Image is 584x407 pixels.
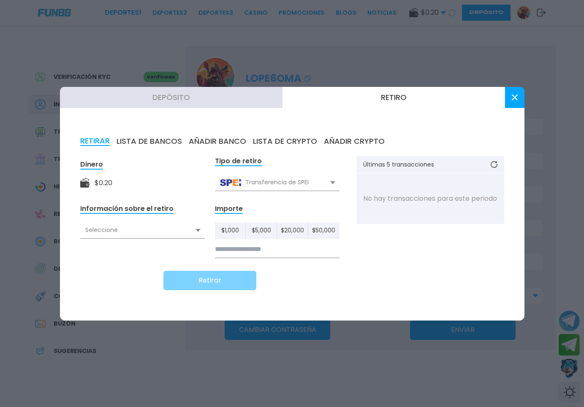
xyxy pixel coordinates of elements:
button: LISTA DE BANCOS [117,137,182,146]
button: $20,000 [277,222,308,239]
button: $50,000 [308,222,339,239]
button: AÑADIR BANCO [189,137,246,146]
button: Retirar [163,271,256,290]
button: LISTA DE CRYPTO [253,137,317,146]
button: $5,000 [246,222,277,239]
div: Tipo de retiro [215,156,262,166]
button: Depósito [60,87,282,108]
div: Dinero [80,160,103,170]
button: Retiro [282,87,505,108]
div: Transferencia de SPEI [215,175,340,191]
div: Importe [215,204,243,214]
button: $1,000 [215,222,246,239]
div: Seleccione [80,222,205,238]
div: Información sobre el retiro [80,204,174,214]
button: AÑADIR CRYPTO [324,137,385,146]
div: $ 0.20 [95,178,112,188]
img: Transferencia de SPEI [220,179,241,186]
p: No hay transacciones para este periodo [363,194,497,204]
p: Últimas 5 transacciones [363,162,434,167]
button: RETIRAR [80,137,110,146]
